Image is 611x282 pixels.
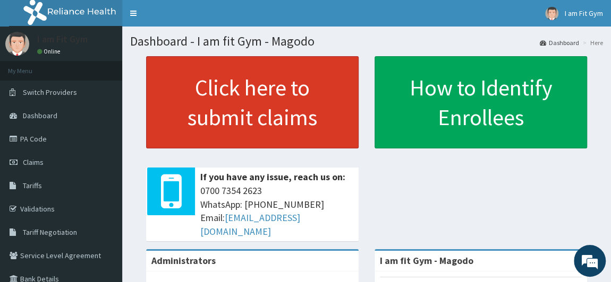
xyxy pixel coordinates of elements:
[23,87,77,97] span: Switch Providers
[375,56,587,148] a: How to Identify Enrollees
[580,38,603,47] li: Here
[5,32,29,56] img: User Image
[540,38,579,47] a: Dashboard
[23,111,57,120] span: Dashboard
[23,181,42,190] span: Tariffs
[545,7,558,20] img: User Image
[37,34,88,44] p: I am Fit Gym
[23,157,44,167] span: Claims
[37,48,63,55] a: Online
[151,254,216,267] b: Administrators
[200,211,300,237] a: [EMAIL_ADDRESS][DOMAIN_NAME]
[146,56,359,148] a: Click here to submit claims
[200,171,345,183] b: If you have any issue, reach us on:
[380,254,473,267] strong: I am fit Gym - Magodo
[565,8,603,18] span: I am Fit Gym
[23,227,77,237] span: Tariff Negotiation
[130,34,603,48] h1: Dashboard - I am fit Gym - Magodo
[200,184,353,239] span: 0700 7354 2623 WhatsApp: [PHONE_NUMBER] Email:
